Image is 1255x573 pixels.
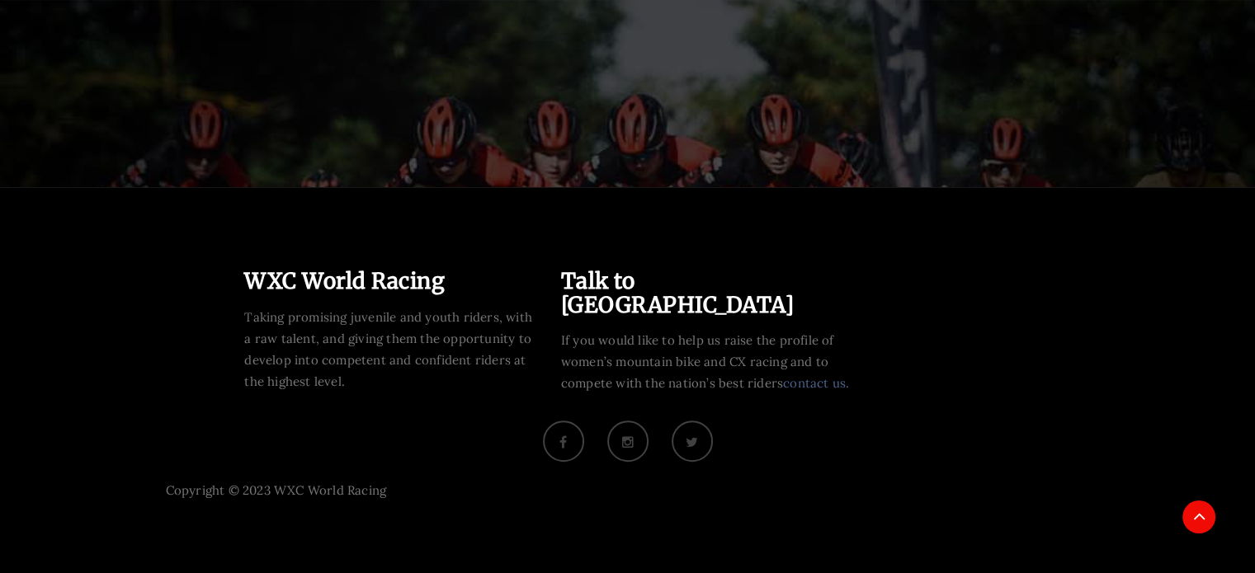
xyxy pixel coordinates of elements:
[561,330,852,394] p: If you would like to help us raise the profile of women’s mountain bike and CX racing and to comp...
[244,270,535,298] h3: WXC World Racing
[244,307,535,392] p: Taking promising juvenile and youth riders, with a raw talent, and giving them the opportunity to...
[166,480,1090,501] p: Copyright © 2023 WXC World Racing
[561,270,852,322] h3: Talk to [GEOGRAPHIC_DATA]
[783,375,849,391] a: contact us.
